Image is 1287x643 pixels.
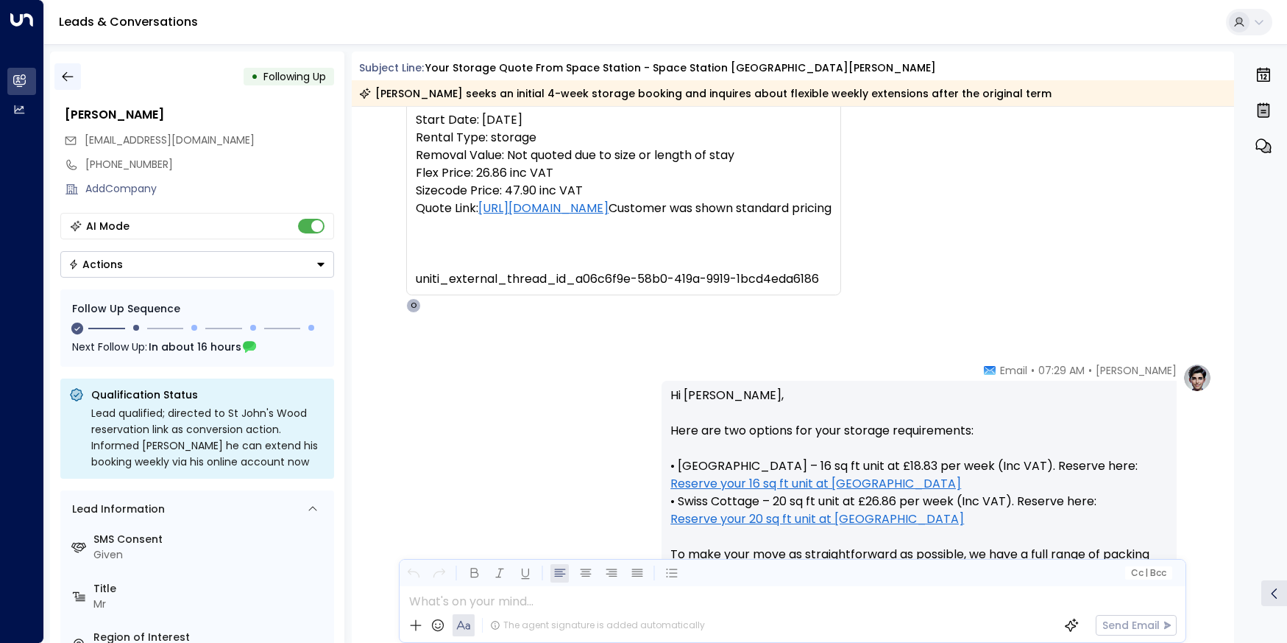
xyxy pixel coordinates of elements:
[670,475,961,493] a: Reserve your 16 sq ft unit at [GEOGRAPHIC_DATA]
[1000,363,1027,378] span: Email
[359,60,424,75] span: Subject Line:
[67,502,165,517] div: Lead Information
[490,619,705,632] div: The agent signature is added automatically
[91,387,325,402] p: Qualification Status
[93,532,328,547] label: SMS Consent
[404,564,422,583] button: Undo
[91,405,325,470] div: Lead qualified; directed to St John's Wood reservation link as conversion action. Informed [PERSO...
[85,181,334,197] div: AddCompany
[85,133,255,147] span: [EMAIL_ADDRESS][DOMAIN_NAME]
[1183,363,1212,393] img: profile-logo.png
[251,63,258,90] div: •
[1125,566,1172,580] button: Cc|Bcc
[72,339,322,355] div: Next Follow Up:
[425,60,936,76] div: Your storage quote from Space Station - Space Station [GEOGRAPHIC_DATA][PERSON_NAME]
[65,106,334,124] div: [PERSON_NAME]
[1038,363,1085,378] span: 07:29 AM
[149,339,241,355] span: In about 16 hours
[68,258,123,271] div: Actions
[430,564,448,583] button: Redo
[93,547,328,563] div: Given
[85,133,255,148] span: l.dolton4@gmail.com
[93,581,328,597] label: Title
[1031,363,1035,378] span: •
[406,298,421,313] div: O
[1096,363,1177,378] span: [PERSON_NAME]
[72,301,322,317] div: Follow Up Sequence
[59,13,198,30] a: Leads & Conversations
[60,251,334,278] div: Button group with a nested menu
[85,157,334,172] div: [PHONE_NUMBER]
[1145,568,1148,578] span: |
[263,69,326,84] span: Following Up
[1088,363,1092,378] span: •
[86,219,130,233] div: AI Mode
[359,86,1052,101] div: [PERSON_NAME] seeks an initial 4-week storage booking and inquires about flexible weekly extensio...
[478,200,609,217] a: [URL][DOMAIN_NAME]
[93,597,328,612] div: Mr
[1131,568,1166,578] span: Cc Bcc
[670,510,964,528] a: Reserve your 20 sq ft unit at [GEOGRAPHIC_DATA]
[60,251,334,278] button: Actions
